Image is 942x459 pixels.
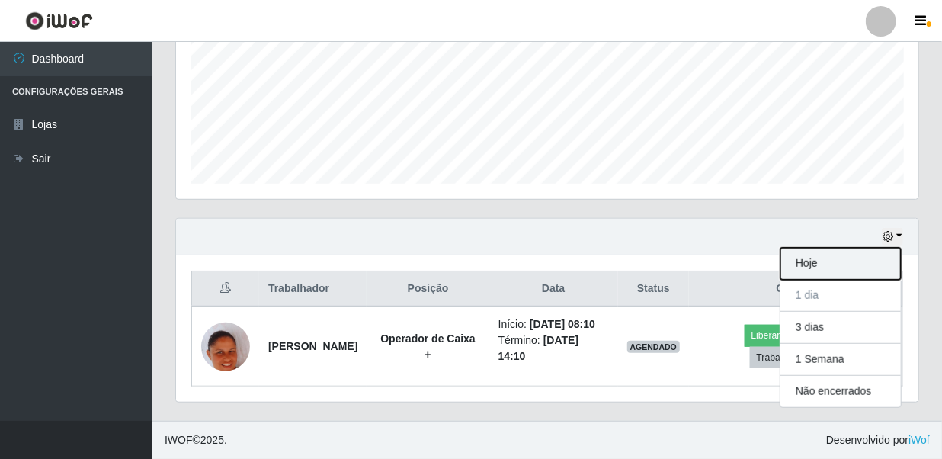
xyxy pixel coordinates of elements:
li: Início: [498,316,609,332]
th: Posição [367,271,489,307]
span: AGENDADO [627,341,681,353]
th: Trabalhador [259,271,367,307]
button: Hoje [780,248,901,280]
th: Data [489,271,618,307]
th: Opções [689,271,902,307]
li: Término: [498,332,609,364]
strong: [PERSON_NAME] [268,340,357,352]
button: 1 dia [780,280,901,312]
span: Desenvolvido por [826,432,930,448]
button: Trabalhador Faltou [750,347,842,368]
button: Não encerrados [780,376,901,407]
time: [DATE] 08:10 [530,318,595,330]
span: © 2025 . [165,432,227,448]
button: 3 dias [780,312,901,344]
span: IWOF [165,434,193,446]
img: CoreUI Logo [25,11,93,30]
strong: Operador de Caixa + [380,332,476,361]
img: 1639421974212.jpeg [201,303,250,390]
button: 1 Semana [780,344,901,376]
a: iWof [908,434,930,446]
button: Liberar para Trabalho [745,325,847,346]
th: Status [618,271,690,307]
